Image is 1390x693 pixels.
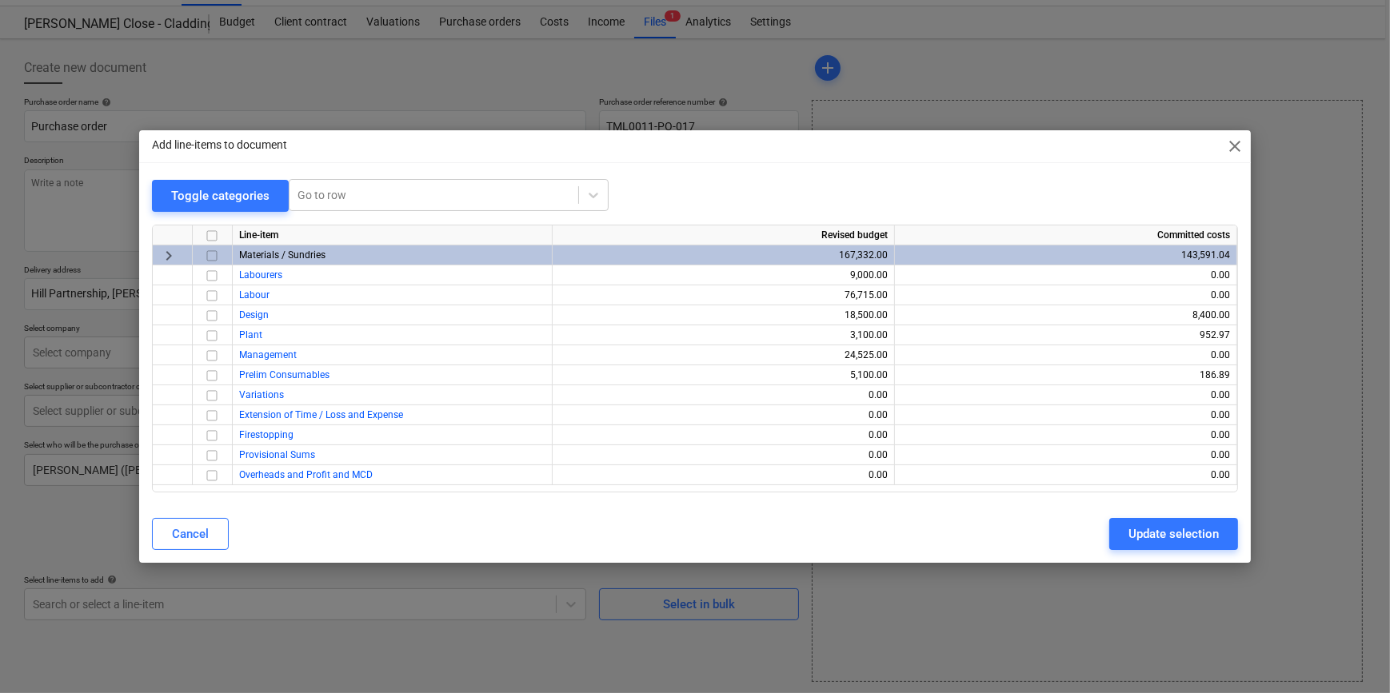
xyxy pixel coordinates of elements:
[233,225,553,245] div: Line-item
[159,246,178,265] span: keyboard_arrow_right
[1128,524,1219,544] div: Update selection
[172,524,209,544] div: Cancel
[901,385,1230,405] div: 0.00
[559,405,888,425] div: 0.00
[901,265,1230,285] div: 0.00
[171,185,270,206] div: Toggle categories
[1109,518,1238,550] button: Update selection
[1310,616,1390,693] iframe: Chat Widget
[152,518,229,550] button: Cancel
[559,345,888,365] div: 24,525.00
[553,225,895,245] div: Revised budget
[559,445,888,465] div: 0.00
[239,469,373,480] a: Overheads and Profit and MCD
[239,389,284,400] a: Variations
[239,449,315,460] a: Provisional Sums
[895,225,1237,245] div: Committed costs
[559,425,888,445] div: 0.00
[901,305,1230,325] div: 8,400.00
[901,325,1230,345] div: 952.97
[239,289,270,301] a: Labour
[901,245,1230,265] div: 143,591.04
[559,385,888,405] div: 0.00
[901,465,1230,485] div: 0.00
[239,429,294,440] a: Firestopping
[559,305,888,325] div: 18,500.00
[239,269,282,281] a: Labourers
[239,329,262,341] a: Plant
[901,365,1230,385] div: 186.89
[901,285,1230,305] div: 0.00
[239,249,326,261] span: Materials / Sundries
[239,349,297,360] a: Management
[1225,137,1244,156] span: close
[901,405,1230,425] div: 0.00
[152,180,289,212] button: Toggle categories
[559,465,888,485] div: 0.00
[152,137,287,153] p: Add line-items to document
[239,369,330,380] a: Prelim Consumables
[559,265,888,285] div: 9,000.00
[901,345,1230,365] div: 0.00
[901,425,1230,445] div: 0.00
[559,365,888,385] div: 5,100.00
[559,285,888,305] div: 76,715.00
[559,245,888,265] div: 167,332.00
[559,325,888,345] div: 3,100.00
[901,445,1230,465] div: 0.00
[239,409,403,420] a: Extension of Time / Loss and Expense
[239,309,269,321] a: Design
